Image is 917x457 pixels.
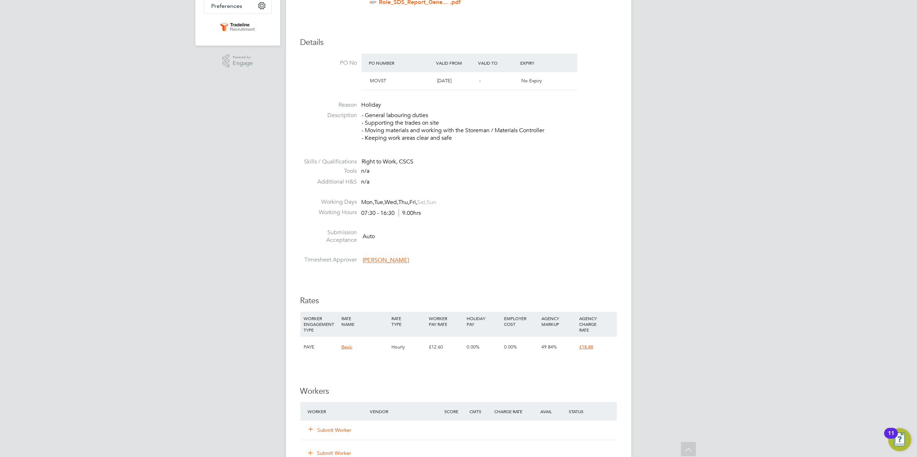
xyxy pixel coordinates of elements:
[309,426,352,434] button: Submit Worker
[362,167,370,175] span: n/a
[427,337,464,357] div: £12.60
[465,312,502,331] div: HOLIDAY PAY
[300,198,357,206] label: Working Days
[540,312,577,331] div: AGENCY MARKUP
[443,405,468,418] div: Score
[204,21,272,33] a: Go to home page
[437,78,451,84] span: [DATE]
[888,433,894,443] div: 11
[362,158,617,166] div: Right to Work, CSCS
[504,344,517,350] span: 0.00%
[362,209,421,217] div: 07:30 - 16:30
[300,101,357,109] label: Reason
[341,344,352,350] span: Basic
[385,199,399,206] span: Wed,
[233,54,253,60] span: Powered by
[363,257,409,264] span: [PERSON_NAME]
[363,233,375,240] span: Auto
[302,312,340,336] div: WORKER ENGAGEMENT TYPE
[427,199,437,206] span: Sun
[300,209,357,216] label: Working Hours
[300,59,357,67] label: PO No
[577,312,615,336] div: AGENCY CHARGE RATE
[888,428,911,451] button: Open Resource Center, 11 new notifications
[300,296,617,306] h3: Rates
[476,56,518,69] div: Valid To
[579,344,593,350] span: £18.88
[340,312,390,331] div: RATE NAME
[300,229,357,244] label: Submission Acceptance
[567,405,617,418] div: Status
[492,405,530,418] div: Charge Rate
[300,178,357,186] label: Additional H&S
[300,256,357,264] label: Timesheet Approver
[427,312,464,331] div: WORKER PAY RATE
[502,312,540,331] div: EMPLOYER COST
[518,56,560,69] div: Expiry
[219,21,257,33] img: tradelinerecruitment-logo-retina.png
[542,344,557,350] span: 49.84%
[300,158,357,166] label: Skills / Qualifications
[467,344,480,350] span: 0.00%
[233,60,253,66] span: Engage
[390,312,427,331] div: RATE TYPE
[362,199,374,206] span: Mon,
[418,199,427,206] span: Sat,
[530,405,567,418] div: Avail
[300,37,617,48] h3: Details
[390,337,427,357] div: Hourly
[367,56,435,69] div: PO Number
[300,112,357,119] label: Description
[399,209,421,217] span: 9.00hrs
[370,78,386,84] span: MOVST
[434,56,476,69] div: Valid From
[222,54,253,68] a: Powered byEngage
[300,167,357,175] label: Tools
[212,3,242,9] span: Preferences
[302,337,340,357] div: PAYE
[306,405,368,418] div: Worker
[410,199,418,206] span: Fri,
[362,178,370,185] span: n/a
[368,405,442,418] div: Vendor
[374,199,385,206] span: Tue,
[468,405,492,418] div: Cmts
[362,101,381,109] span: Holiday
[362,112,617,142] p: - General labouring duties - Supporting the trades on site - Moving materials and working with th...
[521,78,542,84] span: No Expiry
[479,78,481,84] span: -
[300,386,617,397] h3: Workers
[399,199,410,206] span: Thu,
